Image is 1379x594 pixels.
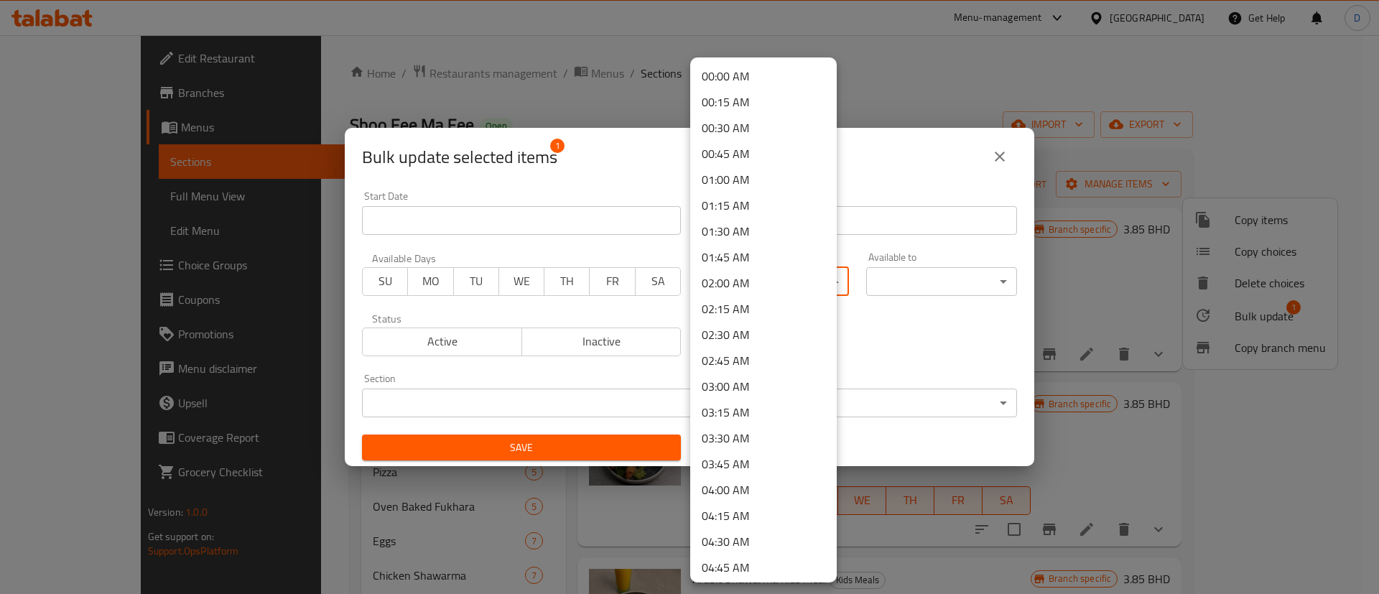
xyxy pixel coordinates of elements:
[690,529,837,554] li: 04:30 AM
[690,218,837,244] li: 01:30 AM
[690,270,837,296] li: 02:00 AM
[690,322,837,348] li: 02:30 AM
[690,348,837,373] li: 02:45 AM
[690,141,837,167] li: 00:45 AM
[690,477,837,503] li: 04:00 AM
[690,451,837,477] li: 03:45 AM
[690,425,837,451] li: 03:30 AM
[690,554,837,580] li: 04:45 AM
[690,115,837,141] li: 00:30 AM
[690,167,837,192] li: 01:00 AM
[690,503,837,529] li: 04:15 AM
[690,373,837,399] li: 03:00 AM
[690,399,837,425] li: 03:15 AM
[690,192,837,218] li: 01:15 AM
[690,244,837,270] li: 01:45 AM
[690,63,837,89] li: 00:00 AM
[690,89,837,115] li: 00:15 AM
[690,296,837,322] li: 02:15 AM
